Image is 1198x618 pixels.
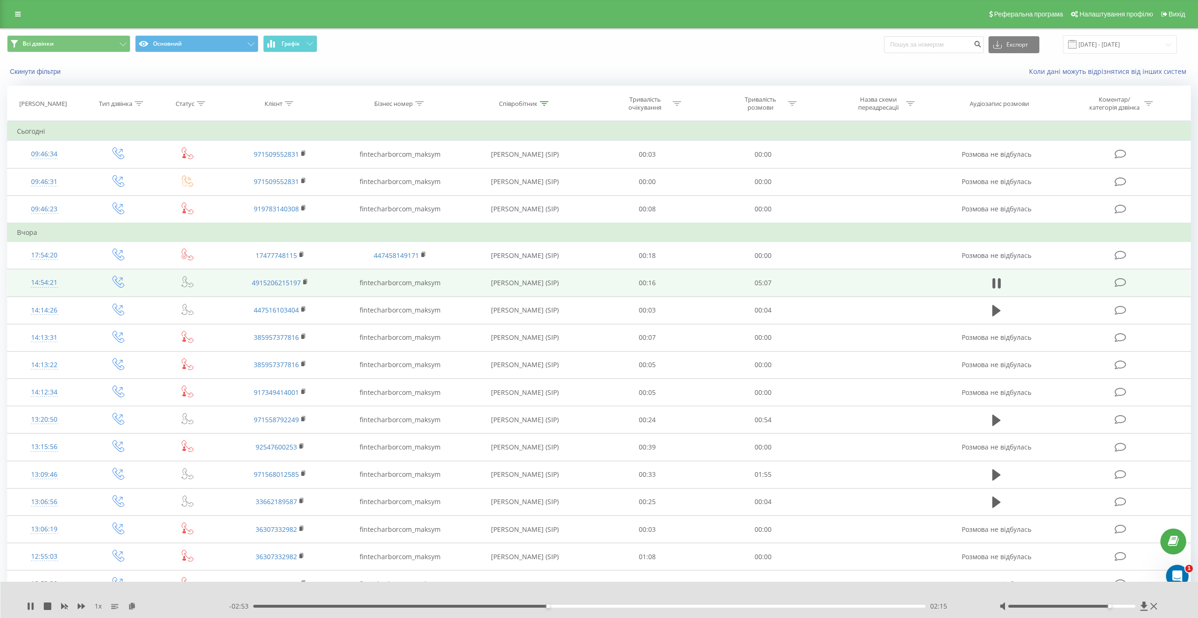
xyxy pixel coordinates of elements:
[705,543,820,570] td: 00:00
[254,470,299,479] a: 971568012585
[340,543,460,570] td: fintecharborcom_maksym
[265,100,282,108] div: Клієнт
[1169,10,1185,18] span: Вихід
[460,461,590,488] td: [PERSON_NAME] (SIP)
[256,525,297,534] a: 36307332982
[705,324,820,351] td: 00:00
[340,516,460,543] td: fintecharborcom_maksym
[590,379,705,406] td: 00:05
[254,360,299,369] a: 385957377816
[23,40,54,48] span: Всі дзвінки
[460,516,590,543] td: [PERSON_NAME] (SIP)
[460,406,590,433] td: [PERSON_NAME] (SIP)
[460,488,590,515] td: [PERSON_NAME] (SIP)
[962,442,1031,451] span: Розмова не відбулась
[590,516,705,543] td: 00:03
[340,195,460,223] td: fintecharborcom_maksym
[254,415,299,424] a: 971558792249
[263,35,317,52] button: Графік
[1029,67,1191,76] a: Коли дані можуть відрізнятися вiд інших систем
[17,493,72,511] div: 13:06:56
[99,100,132,108] div: Тип дзвінка
[590,351,705,378] td: 00:05
[590,324,705,351] td: 00:07
[254,204,299,213] a: 919783140308
[590,297,705,324] td: 00:03
[705,406,820,433] td: 00:54
[460,543,590,570] td: [PERSON_NAME] (SIP)
[1185,565,1193,572] span: 1
[252,278,301,287] a: 4915206215197
[590,242,705,269] td: 00:18
[256,497,297,506] a: 33662189587
[705,195,820,223] td: 00:00
[254,579,299,588] a: 393514917319
[460,195,590,223] td: [PERSON_NAME] (SIP)
[1108,604,1112,608] div: Accessibility label
[17,329,72,347] div: 14:13:31
[254,177,299,186] a: 971509552831
[620,96,670,112] div: Тривалість очікування
[590,570,705,598] td: 01:02
[17,173,72,191] div: 09:46:31
[254,388,299,397] a: 917349414001
[374,100,413,108] div: Бізнес номер
[460,297,590,324] td: [PERSON_NAME] (SIP)
[460,242,590,269] td: [PERSON_NAME] (SIP)
[17,145,72,163] div: 09:46:34
[705,379,820,406] td: 00:00
[176,100,194,108] div: Статус
[705,351,820,378] td: 00:00
[962,177,1031,186] span: Розмова не відбулась
[735,96,786,112] div: Тривалість розмови
[340,433,460,461] td: fintecharborcom_maksym
[17,273,72,292] div: 14:54:21
[705,297,820,324] td: 00:04
[254,333,299,342] a: 385957377816
[340,379,460,406] td: fintecharborcom_maksym
[340,488,460,515] td: fintecharborcom_maksym
[962,150,1031,159] span: Розмова не відбулась
[994,10,1063,18] span: Реферальна програма
[340,141,460,168] td: fintecharborcom_maksym
[17,466,72,484] div: 13:09:46
[17,547,72,566] div: 12:55:03
[705,269,820,297] td: 05:07
[1079,10,1153,18] span: Налаштування профілю
[705,570,820,598] td: 00:00
[19,100,67,108] div: [PERSON_NAME]
[17,356,72,374] div: 14:13:22
[590,141,705,168] td: 00:03
[590,461,705,488] td: 00:33
[962,333,1031,342] span: Розмова не відбулась
[7,67,65,76] button: Скинути фільтри
[340,269,460,297] td: fintecharborcom_maksym
[7,35,130,52] button: Всі дзвінки
[340,406,460,433] td: fintecharborcom_maksym
[374,251,419,260] a: 447458149171
[705,242,820,269] td: 00:00
[17,410,72,429] div: 13:20:50
[590,269,705,297] td: 00:16
[460,141,590,168] td: [PERSON_NAME] (SIP)
[590,433,705,461] td: 00:39
[8,223,1191,242] td: Вчора
[705,141,820,168] td: 00:00
[8,122,1191,141] td: Сьогодні
[853,96,904,112] div: Назва схеми переадресації
[17,301,72,320] div: 14:14:26
[705,516,820,543] td: 00:00
[962,552,1031,561] span: Розмова не відбулась
[254,305,299,314] a: 447516103404
[17,575,72,593] div: 12:53:30
[17,200,72,218] div: 09:46:23
[460,433,590,461] td: [PERSON_NAME] (SIP)
[460,269,590,297] td: [PERSON_NAME] (SIP)
[590,195,705,223] td: 00:08
[460,570,590,598] td: [PERSON_NAME] (SIP)
[135,35,258,52] button: Основний
[340,570,460,598] td: fintecharborcom_maksym
[705,461,820,488] td: 01:55
[499,100,538,108] div: Співробітник
[460,324,590,351] td: [PERSON_NAME] (SIP)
